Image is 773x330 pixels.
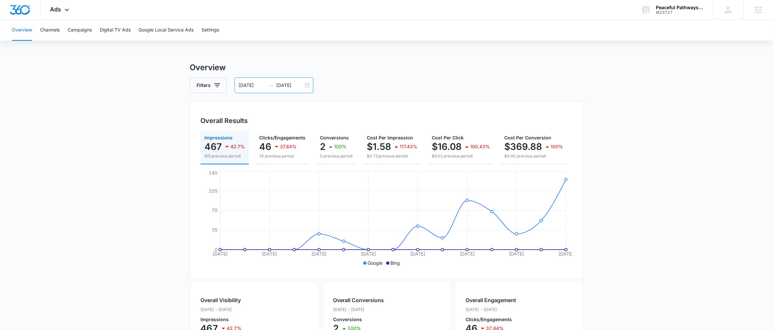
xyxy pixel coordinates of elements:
[40,20,60,41] button: Channels
[333,296,384,304] h2: Overall Conversions
[333,317,384,322] p: Conversions
[259,141,271,152] p: 46
[466,317,516,322] p: Clicks/Engagements
[361,251,376,257] tspan: [DATE]
[262,251,277,257] tspan: [DATE]
[190,77,227,93] button: Filters
[280,144,297,149] p: 37.84%
[333,307,384,313] p: [DATE] - [DATE]
[460,251,475,257] tspan: [DATE]
[268,83,274,88] span: swap-right
[504,135,551,140] span: Cost Per Conversion
[320,141,325,152] p: 2
[200,317,241,322] p: Impressions
[368,259,383,266] p: Google
[190,62,583,73] h3: Overview
[509,251,524,257] tspan: [DATE]
[367,135,413,140] span: Cost Per Impression
[276,82,303,89] input: End date
[334,144,346,149] p: 100%
[50,6,61,13] span: Ads
[212,207,218,213] tspan: 70
[204,153,245,159] p: 815 previous period
[558,251,574,257] tspan: [DATE]
[230,144,245,149] p: 42.7%
[209,188,218,194] tspan: 105
[200,296,241,304] h2: Overall Visibility
[367,153,417,159] p: $0.73 previous period
[212,227,218,233] tspan: 35
[400,144,417,149] p: 117.43%
[656,5,704,10] div: account name
[367,141,391,152] p: $1.58
[320,135,349,140] span: Conversions
[209,170,218,175] tspan: 140
[466,296,516,304] h2: Overall Engagement
[100,20,131,41] button: Digital TV Ads
[432,153,490,159] p: $8.02 previous period
[391,259,400,266] p: Bing
[215,247,218,252] tspan: 0
[138,20,194,41] button: Google Local Service Ads
[432,135,464,140] span: Cost Per Click
[432,141,462,152] p: $16.08
[200,116,248,126] h3: Overall Results
[311,251,326,257] tspan: [DATE]
[12,20,32,41] button: Overview
[204,141,222,152] p: 467
[504,141,542,152] p: $369.88
[200,307,241,313] p: [DATE] - [DATE]
[268,83,274,88] span: to
[259,135,305,140] span: Clicks/Engagements
[466,307,516,313] p: [DATE] - [DATE]
[320,153,352,159] p: 0 previous period
[551,144,563,149] p: 100%
[201,20,219,41] button: Settings
[213,251,228,257] tspan: [DATE]
[470,144,490,149] p: 100.43%
[410,251,425,257] tspan: [DATE]
[204,135,233,140] span: Impressions
[656,10,704,15] div: account id
[504,153,563,159] p: $0.00 previous period
[239,82,266,89] input: Start date
[68,20,92,41] button: Campaigns
[259,153,305,159] p: 74 previous period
